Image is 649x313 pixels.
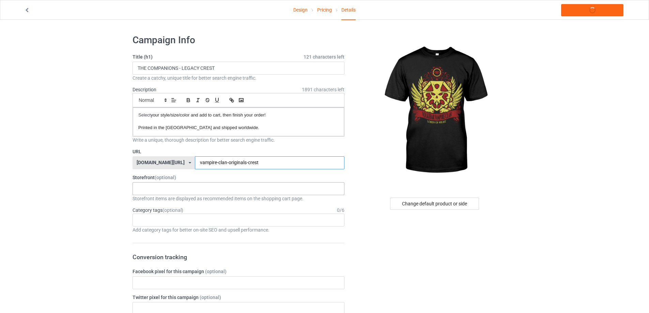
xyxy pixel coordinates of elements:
div: Write a unique, thorough description for better search engine traffic. [133,137,344,143]
h1: Campaign Info [133,34,344,46]
div: 0 / 6 [337,207,344,214]
span: your style/size/color and add to cart, then finish your order! [151,112,265,118]
label: Twitter pixel for this campaign [133,294,344,301]
span: (optional) [163,207,183,213]
div: Add category tags for better on-site SEO and upsell performance. [133,226,344,233]
label: URL [133,148,344,155]
span: Printed in the [GEOGRAPHIC_DATA] and shipped worldwide. [138,125,259,130]
p: Select [138,112,339,119]
label: Description [133,87,156,92]
label: Storefront [133,174,344,181]
div: Details [341,0,356,20]
div: Storefront items are displayed as recommended items on the shopping cart page. [133,195,344,202]
div: [DOMAIN_NAME][URL] [137,160,185,165]
span: (optional) [200,295,221,300]
label: Category tags [133,207,183,214]
span: (optional) [155,175,176,180]
a: Design [293,0,308,19]
span: (optional) [205,269,227,274]
h3: Conversion tracking [133,253,344,261]
div: Create a catchy, unique title for better search engine traffic. [133,75,344,81]
span: 121 characters left [304,53,344,60]
div: Change default product or side [390,198,479,210]
a: Launch campaign [561,4,623,16]
span: 1891 characters left [302,86,344,93]
a: Pricing [317,0,332,19]
label: Title (h1) [133,53,344,60]
label: Facebook pixel for this campaign [133,268,344,275]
